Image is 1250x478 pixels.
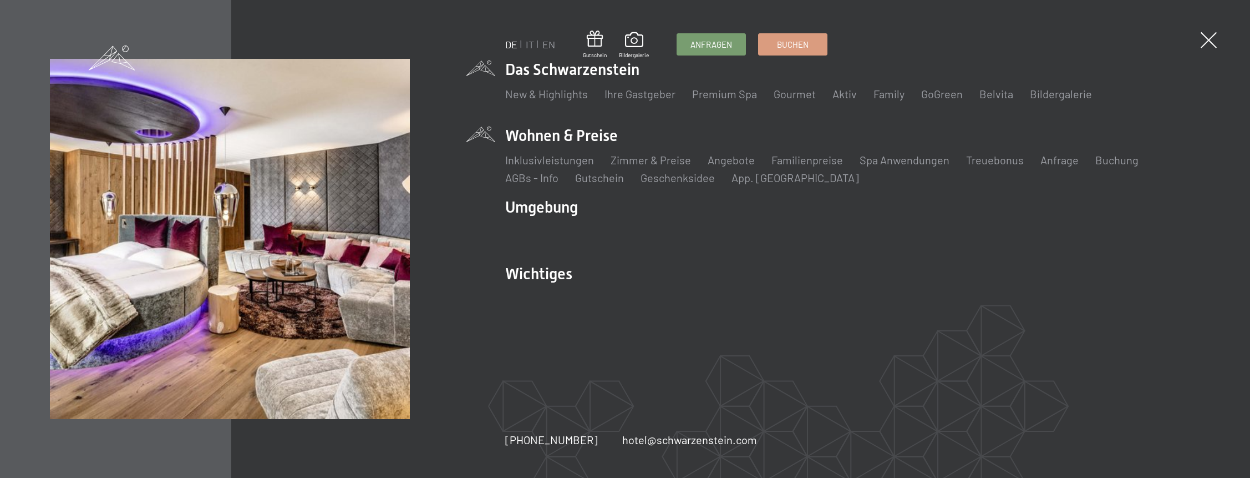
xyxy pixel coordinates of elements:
span: Anfragen [690,39,732,51]
a: hotel@schwarzenstein.com [622,432,757,447]
span: [PHONE_NUMBER] [505,433,598,446]
a: Belvita [979,87,1013,100]
a: Aktiv [832,87,857,100]
a: EN [542,38,555,51]
a: Gutschein [575,171,624,184]
a: Inklusivleistungen [505,153,594,167]
a: New & Highlights [505,87,588,100]
a: Spa Anwendungen [860,153,949,167]
a: AGBs - Info [505,171,558,184]
a: GoGreen [921,87,963,100]
a: Treuebonus [966,153,1024,167]
a: Zimmer & Preise [611,153,691,167]
a: Anfragen [677,34,745,55]
a: Gutschein [583,31,607,59]
a: DE [505,38,517,51]
a: [PHONE_NUMBER] [505,432,598,447]
span: Bildergalerie [619,51,649,59]
a: IT [526,38,534,51]
span: Buchen [777,39,809,51]
a: Geschenksidee [641,171,715,184]
a: Angebote [708,153,755,167]
a: Anfrage [1040,153,1079,167]
a: Familienpreise [771,153,843,167]
a: Bildergalerie [1030,87,1092,100]
a: Family [873,87,905,100]
a: Gourmet [774,87,816,100]
a: Buchung [1095,153,1139,167]
a: Ihre Gastgeber [604,87,675,100]
a: App. [GEOGRAPHIC_DATA] [731,171,859,184]
span: Gutschein [583,51,607,59]
a: Buchen [759,34,827,55]
a: Bildergalerie [619,32,649,59]
a: Premium Spa [692,87,757,100]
